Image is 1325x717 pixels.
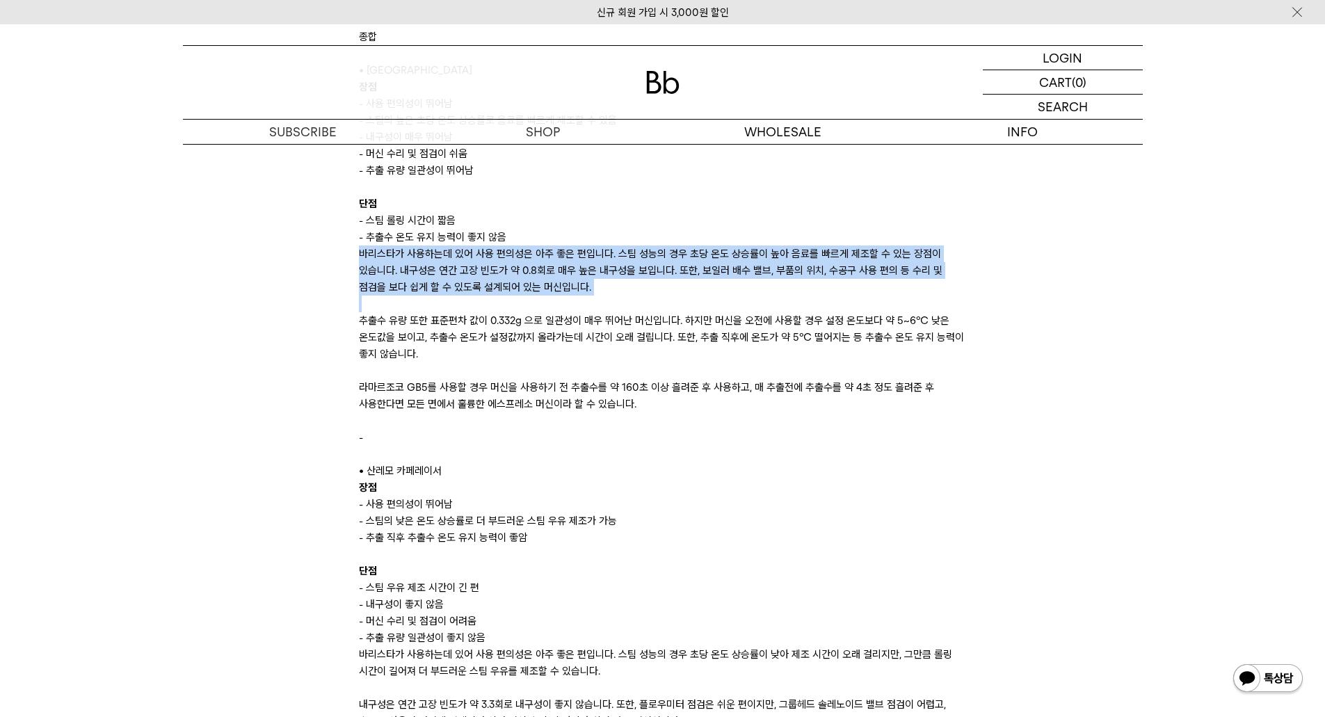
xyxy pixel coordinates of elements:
a: CART (0) [983,70,1143,95]
p: SEARCH [1038,95,1088,119]
div: - 스팀 우유 제조 시간이 긴 편 [359,579,966,596]
div: - 스팀의 낮은 온도 상승률로 더 부드러운 스팀 우유 제조가 가능 [359,513,966,529]
div: - 내구성이 좋지 않음 [359,596,966,613]
a: 신규 회원 가입 시 3,000원 할인 [597,6,729,19]
p: 추출수 유량 또한 표준편차 값이 0.332g 으로 일관성이 매우 뛰어난 머신입니다. 하지만 머신을 오전에 사용할 경우 설정 온도보다 약 5~6℃ 낮은 온도값을 보이고, 추출수... [359,312,966,362]
b: 단점 [359,198,377,210]
div: - 스팀 롤링 시간이 짧음 [359,212,966,229]
p: 바리스타가 사용하는데 있어 사용 편의성은 아주 좋은 편입니다. 스팀 성능의 경우 초당 온도 상승률이 높아 음료를 빠르게 제조할 수 있는 장점이 있습니다. 내구성은 연간 고장 ... [359,245,966,296]
div: - 추출 유량 일관성이 좋지 않음 [359,629,966,646]
a: SHOP [423,120,663,144]
p: - [359,429,966,446]
div: - 머신 수리 및 점검이 어려움 [359,613,966,629]
p: CART [1039,70,1072,94]
div: - 추출 직후 추출수 온도 유지 능력이 좋암 [359,529,966,546]
p: 바리스타가 사용하는데 있어 사용 편의성은 아주 좋은 편입니다. 스팀 성능의 경우 초당 온도 상승률이 낮아 제조 시간이 오래 걸리지만, 그만큼 롤링 시간이 길어져 더 부드러운 ... [359,646,966,679]
a: SUBSCRIBE [183,120,423,144]
b: 장점 [359,481,377,494]
p: WHOLESALE [663,120,903,144]
p: (0) [1072,70,1086,94]
img: 로고 [646,71,680,94]
div: - 추출 유량 일관성이 뛰어남 [359,162,966,179]
p: 라마르조코 GB5를 사용할 경우 머신을 사용하기 전 추출수를 약 160초 이상 흘려준 후 사용하고, 매 추출전에 추출수를 약 4초 정도 흘려준 후 사용한다면 모든 면에서 훌륭... [359,379,966,412]
div: - 머신 수리 및 점검이 쉬움 [359,145,966,162]
div: - 추출수 온도 유지 능력이 좋지 않음 [359,229,966,245]
p: • 산레모 카페레이서 [359,462,966,479]
b: 단점 [359,565,377,577]
div: - 사용 편의성이 뛰어남 [359,496,966,513]
p: LOGIN [1043,46,1082,70]
p: INFO [903,120,1143,144]
img: 카카오톡 채널 1:1 채팅 버튼 [1232,663,1304,696]
a: LOGIN [983,46,1143,70]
